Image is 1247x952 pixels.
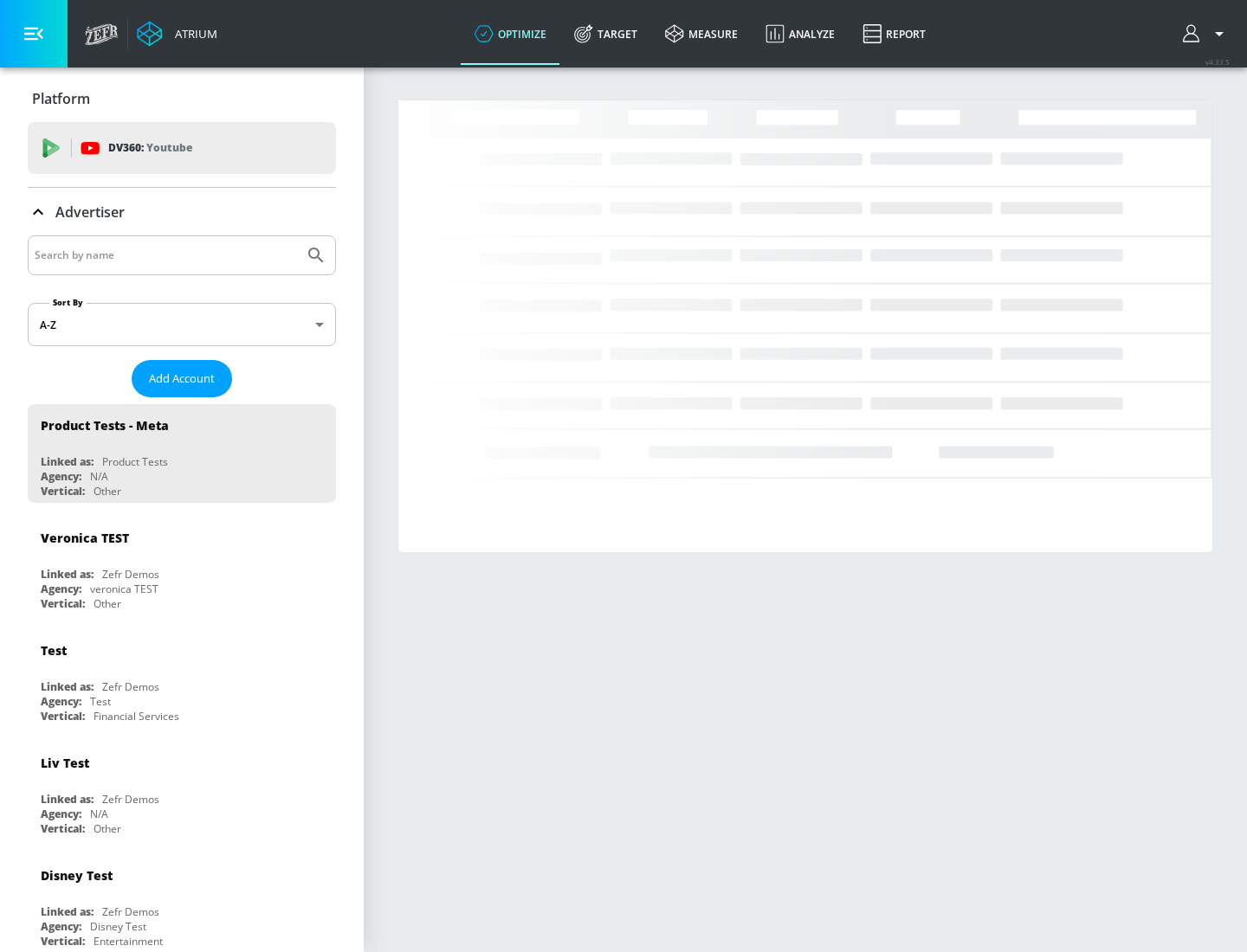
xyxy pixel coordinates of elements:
[651,3,752,65] a: measure
[41,582,81,596] div: Agency:
[94,596,121,611] div: Other
[461,3,560,65] a: optimize
[41,792,94,807] div: Linked as:
[28,517,336,615] div: Veronica TESTLinked as:Zefr DemosAgency:veronica TESTVertical:Other
[94,934,163,949] div: Entertainment
[28,404,336,503] div: Product Tests - MetaLinked as:Product TestsAgency:N/AVertical:Other
[108,138,192,158] p: DV360:
[41,694,81,709] div: Agency:
[560,3,651,65] a: Target
[41,596,85,611] div: Vertical:
[149,369,215,389] span: Add Account
[94,484,121,499] div: Other
[102,679,159,694] div: Zefr Demos
[41,484,85,499] div: Vertical:
[102,567,159,582] div: Zefr Demos
[55,203,125,222] p: Advertiser
[32,89,90,108] p: Platform
[102,792,159,807] div: Zefr Demos
[41,755,89,771] div: Liv Test
[90,919,146,934] div: Disney Test
[752,3,849,65] a: Analyze
[132,360,232,397] button: Add Account
[849,3,940,65] a: Report
[41,454,94,469] div: Linked as:
[1205,57,1230,67] span: v 4.33.5
[28,629,336,728] div: TestLinked as:Zefr DemosAgency:TestVertical:Financial Services
[41,904,94,919] div: Linked as:
[168,26,217,42] div: Atrium
[102,454,168,469] div: Product Tests
[41,530,129,546] div: Veronica TEST
[94,821,121,836] div: Other
[41,567,94,582] div: Linked as:
[137,21,217,47] a: Atrium
[49,297,87,308] label: Sort By
[41,821,85,836] div: Vertical:
[28,303,336,346] div: A-Z
[28,742,336,840] div: Liv TestLinked as:Zefr DemosAgency:N/AVertical:Other
[41,642,67,659] div: Test
[90,582,158,596] div: veronica TEST
[41,934,85,949] div: Vertical:
[41,867,113,884] div: Disney Test
[41,709,85,724] div: Vertical:
[28,188,336,236] div: Advertiser
[41,469,81,484] div: Agency:
[41,417,169,434] div: Product Tests - Meta
[90,694,111,709] div: Test
[90,807,108,821] div: N/A
[41,919,81,934] div: Agency:
[146,138,192,157] p: Youtube
[28,74,336,123] div: Platform
[41,679,94,694] div: Linked as:
[102,904,159,919] div: Zefr Demos
[94,709,179,724] div: Financial Services
[35,244,297,267] input: Search by name
[90,469,108,484] div: N/A
[28,122,336,174] div: DV360: Youtube
[41,807,81,821] div: Agency:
